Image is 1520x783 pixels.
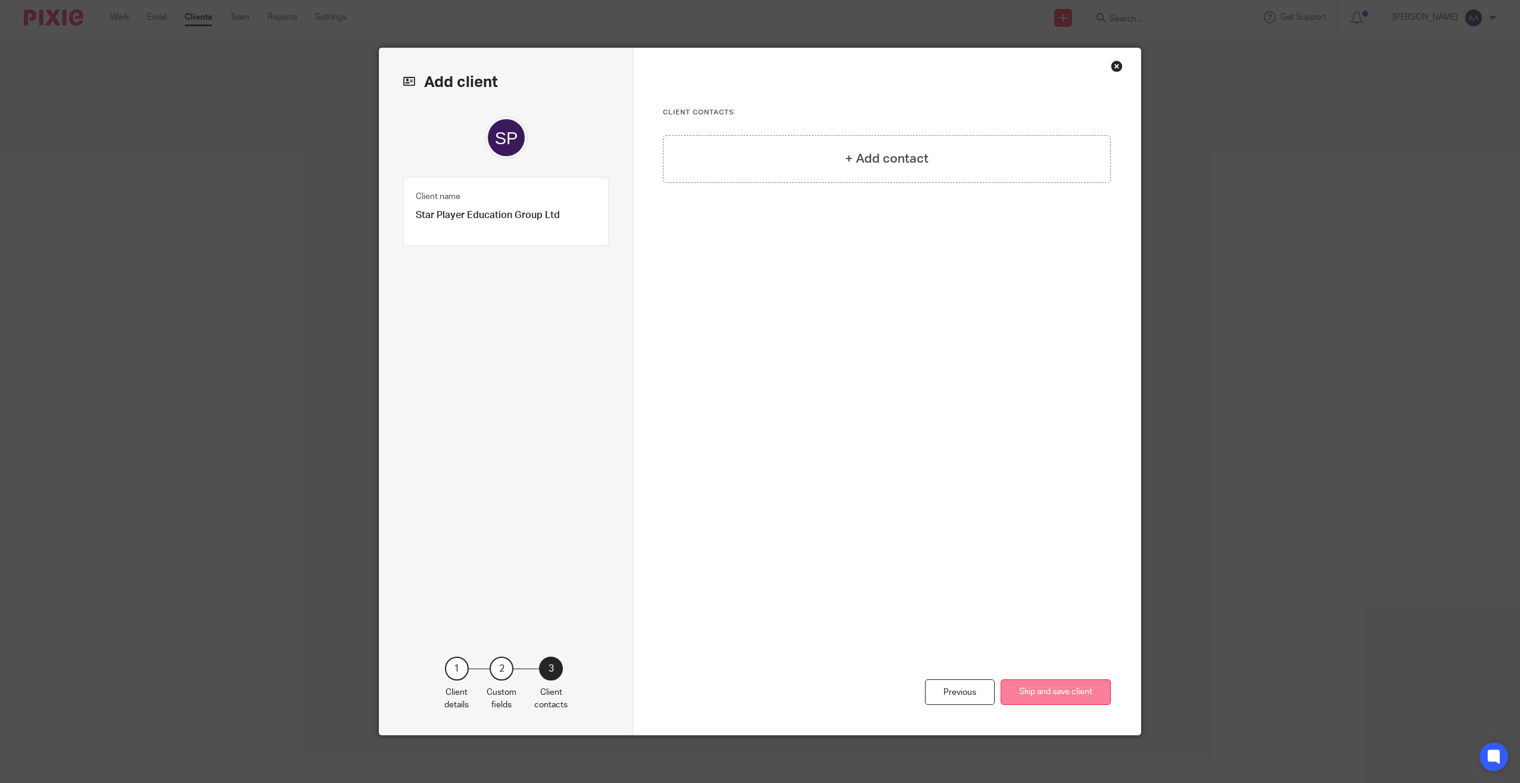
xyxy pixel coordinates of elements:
[925,679,995,705] div: Previous
[416,209,596,222] p: Star Player Education Group Ltd
[403,72,609,92] h2: Add client
[445,657,469,681] div: 1
[1001,679,1111,705] button: Skip and save client
[487,686,516,711] p: Custom fields
[490,657,513,681] div: 2
[416,191,460,203] label: Client name
[845,150,929,168] h4: + Add contact
[663,108,1111,117] h3: Client contacts
[444,686,469,711] p: Client details
[1111,60,1123,72] div: Close this dialog window
[539,657,563,681] div: 3
[485,116,528,159] img: svg%3E
[534,686,568,711] p: Client contacts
